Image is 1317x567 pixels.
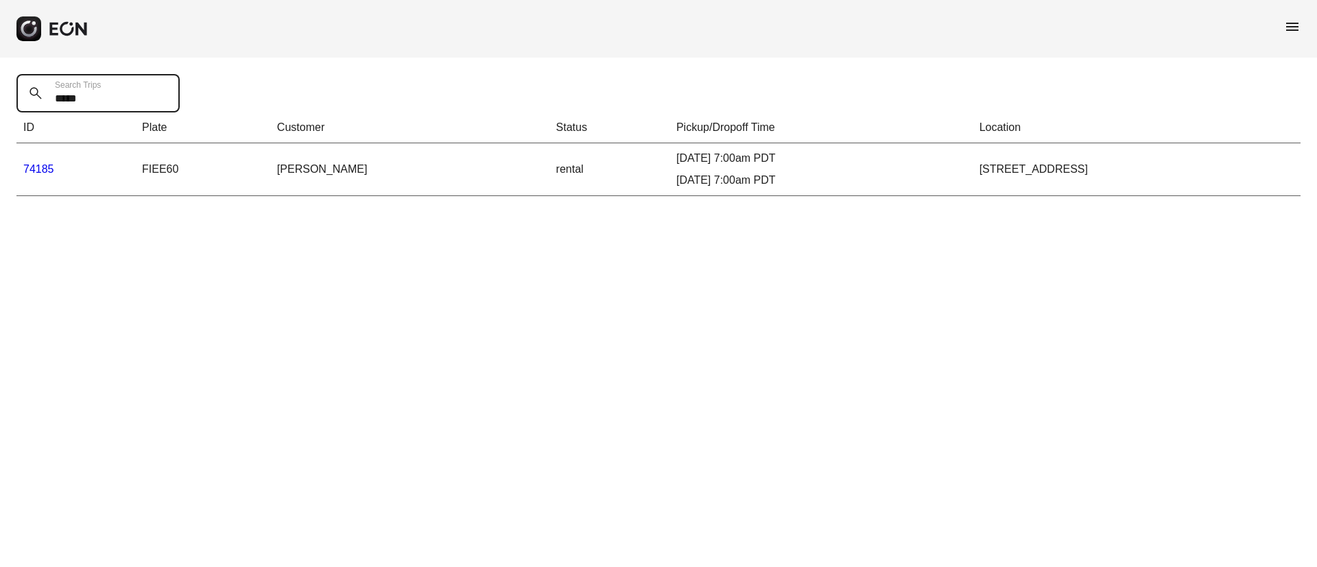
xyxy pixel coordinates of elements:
[676,150,966,167] div: [DATE] 7:00am PDT
[676,172,966,189] div: [DATE] 7:00am PDT
[270,143,549,196] td: [PERSON_NAME]
[16,112,135,143] th: ID
[23,163,54,175] a: 74185
[270,112,549,143] th: Customer
[669,112,973,143] th: Pickup/Dropoff Time
[549,112,669,143] th: Status
[549,143,669,196] td: rental
[135,112,270,143] th: Plate
[1284,19,1301,35] span: menu
[973,143,1301,196] td: [STREET_ADDRESS]
[973,112,1301,143] th: Location
[135,143,270,196] td: FIEE60
[55,80,101,91] label: Search Trips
